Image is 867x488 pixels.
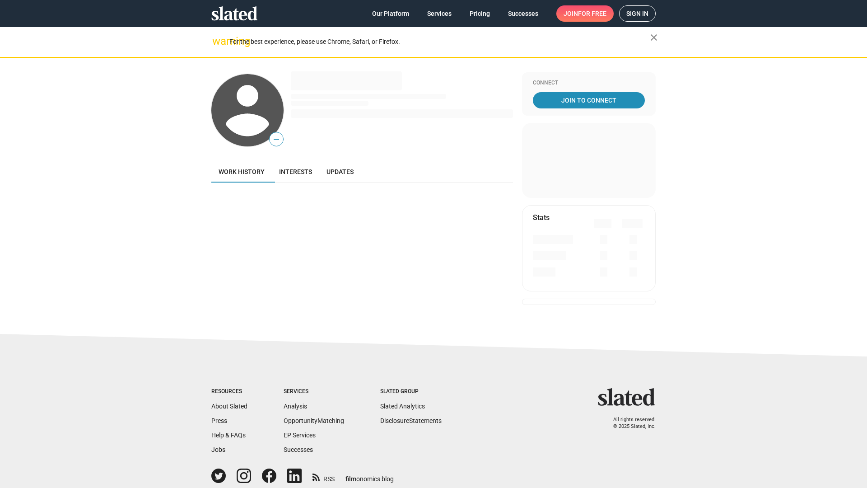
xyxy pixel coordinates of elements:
a: Updates [319,161,361,183]
span: Pricing [470,5,490,22]
mat-icon: close [648,32,659,43]
a: Services [420,5,459,22]
a: Joinfor free [556,5,614,22]
span: for free [578,5,606,22]
a: Successes [501,5,545,22]
a: DisclosureStatements [380,417,442,424]
div: Slated Group [380,388,442,395]
a: About Slated [211,403,247,410]
a: Successes [284,446,313,453]
a: Slated Analytics [380,403,425,410]
a: RSS [312,469,335,483]
div: Services [284,388,344,395]
a: Jobs [211,446,225,453]
mat-icon: warning [212,36,223,47]
span: Successes [508,5,538,22]
div: Connect [533,80,645,87]
span: Join [564,5,606,22]
a: Press [211,417,227,424]
a: Our Platform [365,5,416,22]
a: Help & FAQs [211,432,246,439]
a: Join To Connect [533,92,645,108]
span: Interests [279,168,312,175]
a: Pricing [462,5,497,22]
div: Resources [211,388,247,395]
div: For the best experience, please use Chrome, Safari, or Firefox. [229,36,650,48]
p: All rights reserved. © 2025 Slated, Inc. [604,417,656,430]
span: Work history [219,168,265,175]
a: EP Services [284,432,316,439]
span: film [345,475,356,483]
a: Work history [211,161,272,183]
a: filmonomics blog [345,468,394,483]
a: OpportunityMatching [284,417,344,424]
a: Interests [272,161,319,183]
a: Sign in [619,5,656,22]
span: Our Platform [372,5,409,22]
span: Updates [326,168,354,175]
span: Join To Connect [535,92,643,108]
a: Analysis [284,403,307,410]
mat-card-title: Stats [533,213,550,222]
span: Sign in [626,6,648,21]
span: — [270,134,283,145]
span: Services [427,5,452,22]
